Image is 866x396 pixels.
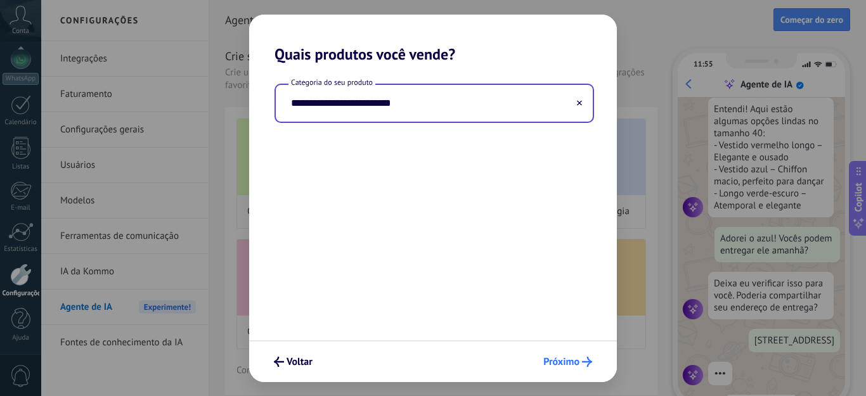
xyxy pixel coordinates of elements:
button: Voltar [268,351,318,373]
button: Próximo [538,351,598,373]
span: Categoria do seu produto [288,77,375,88]
span: Voltar [287,357,313,366]
span: Próximo [543,357,579,366]
h2: Quais produtos você vende? [249,15,617,63]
